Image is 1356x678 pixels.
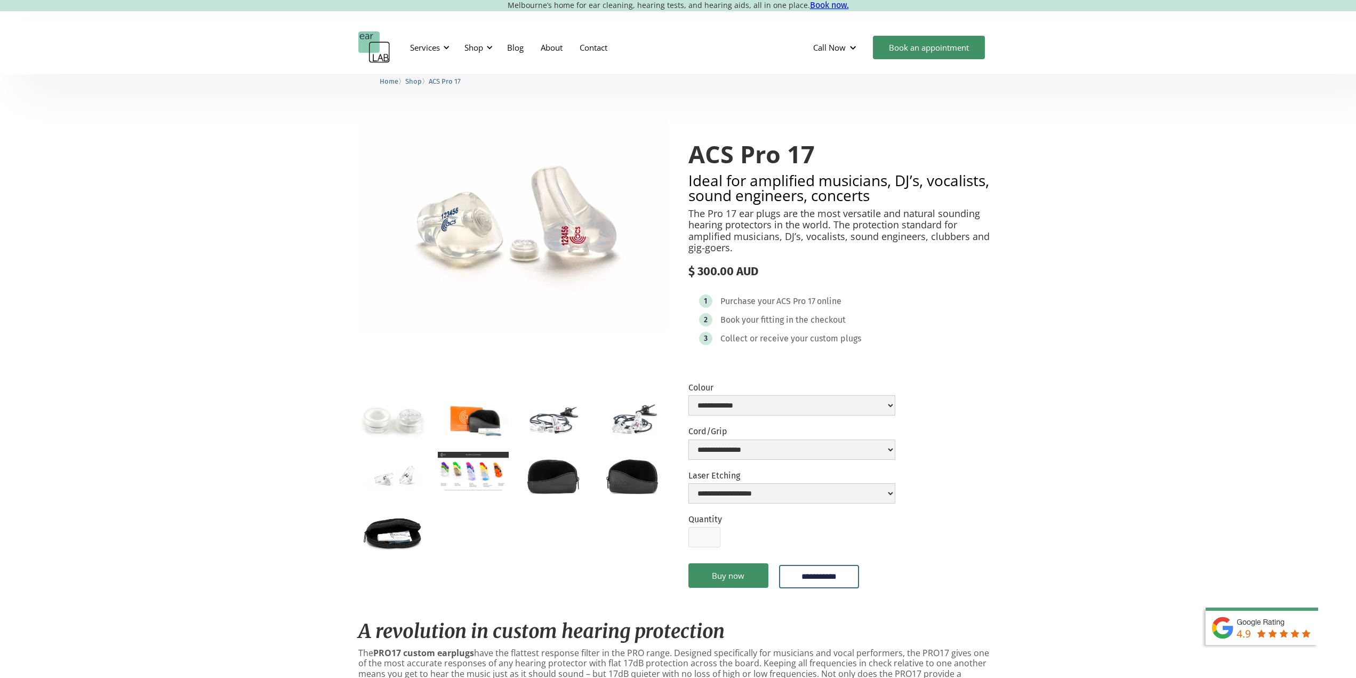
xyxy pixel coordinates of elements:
div: Call Now [813,42,846,53]
a: open lightbox [438,396,509,443]
a: Blog [499,32,532,63]
a: open lightbox [517,452,588,499]
label: Cord/Grip [688,426,895,436]
a: open lightbox [358,452,429,499]
a: Contact [571,32,616,63]
a: open lightbox [358,396,429,443]
span: Home [380,77,398,85]
h2: Ideal for amplified musicians, DJ’s, vocalists, sound engineers, concerts [688,173,998,203]
img: ACS Pro 17 [358,119,668,332]
div: Purchase your [720,296,775,307]
a: Shop [405,76,422,86]
a: About [532,32,571,63]
div: 2 [704,316,708,324]
div: Services [410,42,440,53]
div: Call Now [805,31,868,63]
a: open lightbox [597,396,668,443]
a: open lightbox [438,452,509,492]
div: Services [404,31,453,63]
strong: PRO17 custom earplugs [373,647,474,659]
a: open lightbox [517,396,588,443]
a: open lightbox [358,507,429,554]
label: Colour [688,382,895,393]
label: Laser Etching [688,470,895,481]
div: online [817,296,841,307]
div: Collect or receive your custom plugs [720,333,861,344]
div: 1 [704,297,707,305]
a: Home [380,76,398,86]
div: Book your fitting in the checkout [720,315,846,325]
a: Buy now [688,563,768,588]
a: open lightbox [358,119,668,332]
div: ACS Pro 17 [776,296,815,307]
label: Quantity [688,514,722,524]
span: Shop [405,77,422,85]
div: Shop [458,31,496,63]
a: Book an appointment [873,36,985,59]
li: 〉 [380,76,405,87]
a: open lightbox [597,452,668,499]
em: A revolution in custom hearing protection [358,619,725,643]
h1: ACS Pro 17 [688,141,998,167]
span: ACS Pro 17 [429,77,461,85]
div: Shop [464,42,483,53]
div: 3 [704,334,708,342]
a: home [358,31,390,63]
li: 〉 [405,76,429,87]
a: ACS Pro 17 [429,76,461,86]
p: The Pro 17 ear plugs are the most versatile and natural sounding hearing protectors in the world.... [688,208,998,254]
div: $ 300.00 AUD [688,265,998,278]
